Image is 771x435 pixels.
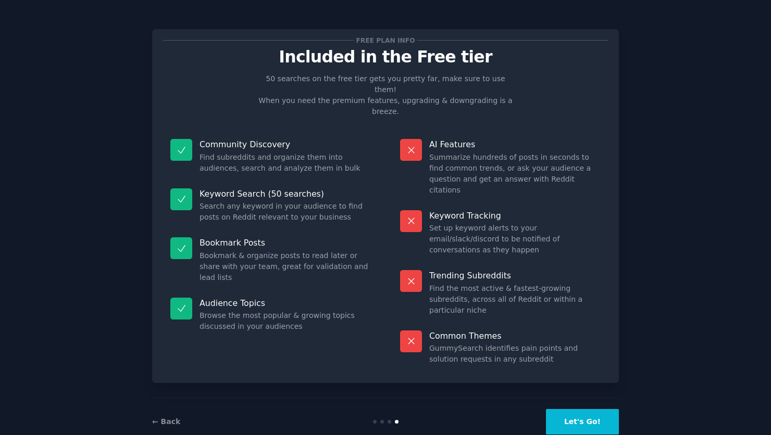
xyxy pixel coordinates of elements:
[200,310,371,332] dd: Browse the most popular & growing topics discussed in your audiences
[429,330,601,341] p: Common Themes
[200,201,371,223] dd: Search any keyword in your audience to find posts on Reddit relevant to your business
[429,139,601,150] p: AI Features
[429,270,601,281] p: Trending Subreddits
[200,152,371,174] dd: Find subreddits and organize them into audiences, search and analyze them in bulk
[429,343,601,365] dd: GummySearch identifies pain points and solution requests in any subreddit
[200,139,371,150] p: Community Discovery
[163,48,608,66] p: Included in the Free tier
[354,35,417,46] span: Free plan info
[254,73,517,117] p: 50 searches on the free tier gets you pretty far, make sure to use them! When you need the premiu...
[429,283,601,316] dd: Find the most active & fastest-growing subreddits, across all of Reddit or within a particular niche
[429,223,601,255] dd: Set up keyword alerts to your email/slack/discord to be notified of conversations as they happen
[429,210,601,221] p: Keyword Tracking
[200,188,371,199] p: Keyword Search (50 searches)
[200,298,371,309] p: Audience Topics
[200,237,371,248] p: Bookmark Posts
[200,250,371,283] dd: Bookmark & organize posts to read later or share with your team, great for validation and lead lists
[152,417,180,426] a: ← Back
[429,152,601,196] dd: Summarize hundreds of posts in seconds to find common trends, or ask your audience a question and...
[546,409,619,434] button: Let's Go!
